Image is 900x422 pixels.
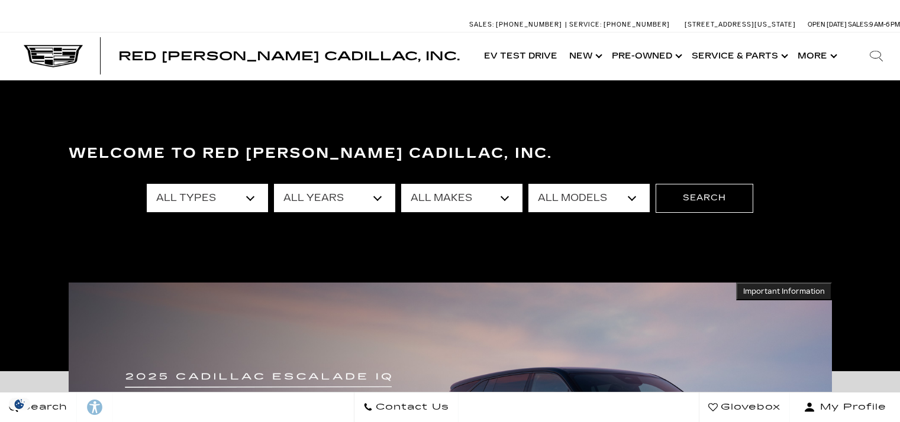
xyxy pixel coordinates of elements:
[401,184,522,212] select: Filter by make
[808,21,847,28] span: Open [DATE]
[69,142,832,165] h3: Welcome to Red [PERSON_NAME] Cadillac, Inc.
[569,21,602,28] span: Service:
[147,184,268,212] select: Filter by type
[118,50,460,62] a: Red [PERSON_NAME] Cadillac, Inc.
[685,21,796,28] a: [STREET_ADDRESS][US_STATE]
[718,399,780,415] span: Glovebox
[18,399,67,415] span: Search
[563,33,606,80] a: New
[606,33,686,80] a: Pre-Owned
[565,21,673,28] a: Service: [PHONE_NUMBER]
[496,21,562,28] span: [PHONE_NUMBER]
[604,21,670,28] span: [PHONE_NUMBER]
[656,184,753,212] button: Search
[478,33,563,80] a: EV Test Drive
[354,392,459,422] a: Contact Us
[815,399,886,415] span: My Profile
[686,33,792,80] a: Service & Parts
[118,49,460,63] span: Red [PERSON_NAME] Cadillac, Inc.
[792,33,841,80] button: More
[274,184,395,212] select: Filter by year
[469,21,565,28] a: Sales: [PHONE_NUMBER]
[6,398,33,410] section: Click to Open Cookie Consent Modal
[869,21,900,28] span: 9 AM-6 PM
[24,45,83,67] img: Cadillac Dark Logo with Cadillac White Text
[373,399,449,415] span: Contact Us
[6,398,33,410] img: Opt-Out Icon
[528,184,650,212] select: Filter by model
[848,21,869,28] span: Sales:
[790,392,900,422] button: Open user profile menu
[699,392,790,422] a: Glovebox
[743,287,825,296] span: Important Information
[469,21,494,28] span: Sales:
